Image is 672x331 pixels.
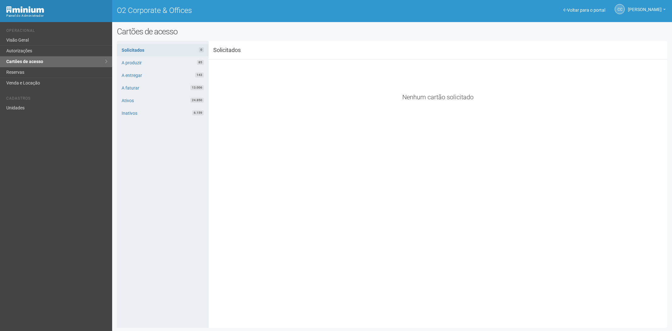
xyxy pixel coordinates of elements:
span: 13.006 [190,85,204,90]
span: 143 [195,73,204,78]
li: Cadastros [6,96,107,103]
li: Operacional [6,28,107,35]
a: [PERSON_NAME] [628,8,666,13]
span: 6.159 [192,110,204,115]
a: A entregar143 [117,69,209,81]
h1: O2 Corporate & Offices [117,6,388,15]
a: CC [615,4,625,14]
a: Solicitados0 [117,44,209,56]
a: A produzir85 [117,57,209,69]
h3: Solicitados [209,47,285,53]
h2: Cartões de acesso [117,27,668,36]
span: 0 [199,47,204,52]
a: Voltar para o portal [563,8,605,13]
span: 85 [197,60,204,65]
span: 24.850 [190,98,204,103]
a: Inativos6.159 [117,107,209,119]
span: Nenhum cartão solicitado [402,93,474,101]
a: A faturar13.006 [117,82,209,94]
div: Painel do Administrador [6,13,107,19]
a: Ativos24.850 [117,95,209,107]
img: Minium [6,6,44,13]
span: Camila Catarina Lima [628,1,662,12]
